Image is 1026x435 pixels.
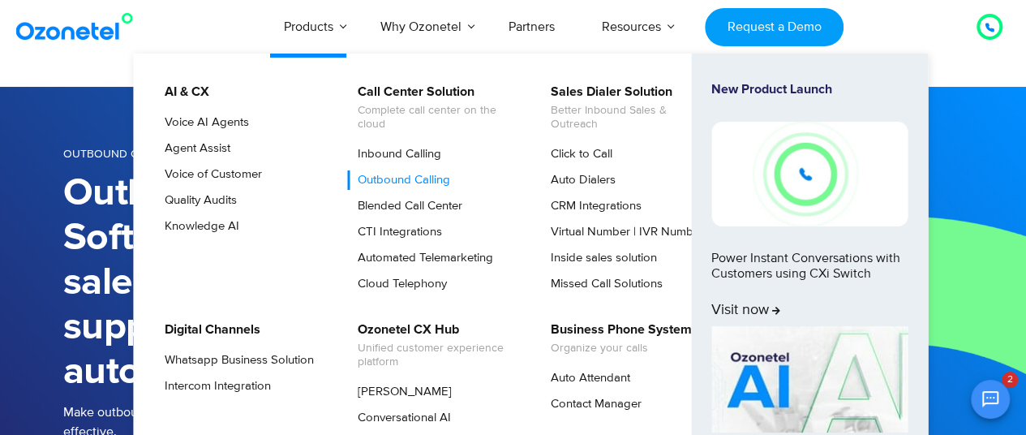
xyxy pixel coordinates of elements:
[154,139,233,158] a: Agent Assist
[358,342,517,369] span: Unified customer experience platform
[154,377,273,396] a: Intercom Integration
[154,351,316,370] a: Whatsapp Business Solution
[347,170,453,190] a: Outbound Calling
[347,408,453,428] a: Conversational AI
[540,170,618,190] a: Auto Dialers
[63,171,513,394] h1: Outbound call center Software for efficient sales, proactive support, and automated callbacks
[154,82,212,102] a: AI & CX
[358,104,517,131] span: Complete call center on the cloud
[540,368,633,388] a: Auto Attendant
[347,274,449,294] a: Cloud Telephony
[711,122,908,226] img: New-Project-17.png
[540,82,713,134] a: Sales Dialer SolutionBetter Inbound Sales & Outreach
[540,248,659,268] a: Inside sales solution
[1002,372,1018,388] span: 2
[711,326,908,433] img: AI
[347,222,444,242] a: CTI Integrations
[154,191,239,210] a: Quality Audits
[540,274,665,294] a: Missed Call Solutions
[551,104,710,131] span: Better Inbound Sales & Outreach
[711,302,780,320] span: Visit now
[347,144,444,164] a: Inbound Calling
[347,82,520,134] a: Call Center SolutionComplete call center on the cloud
[347,320,520,372] a: Ozonetel CX HubUnified customer experience platform
[971,380,1010,419] button: Open chat
[154,113,251,132] a: Voice AI Agents
[347,248,496,268] a: Automated Telemarketing
[551,342,692,355] span: Organize your calls
[540,144,615,164] a: Click to Call
[540,394,644,414] a: Contact Manager
[705,8,844,46] a: Request a Demo
[347,196,465,216] a: Blended Call Center
[711,82,908,320] a: New Product LaunchPower Instant Conversations with Customers using CXi SwitchVisit now
[347,382,454,402] a: [PERSON_NAME]
[540,222,706,242] a: Virtual Number | IVR Number
[154,217,242,236] a: Knowledge AI
[63,147,260,161] span: OUTBOUND CALL CENTER SOLUTION
[154,320,263,340] a: Digital Channels
[540,196,644,216] a: CRM Integrations
[540,320,694,358] a: Business Phone SystemOrganize your calls
[154,165,264,184] a: Voice of Customer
